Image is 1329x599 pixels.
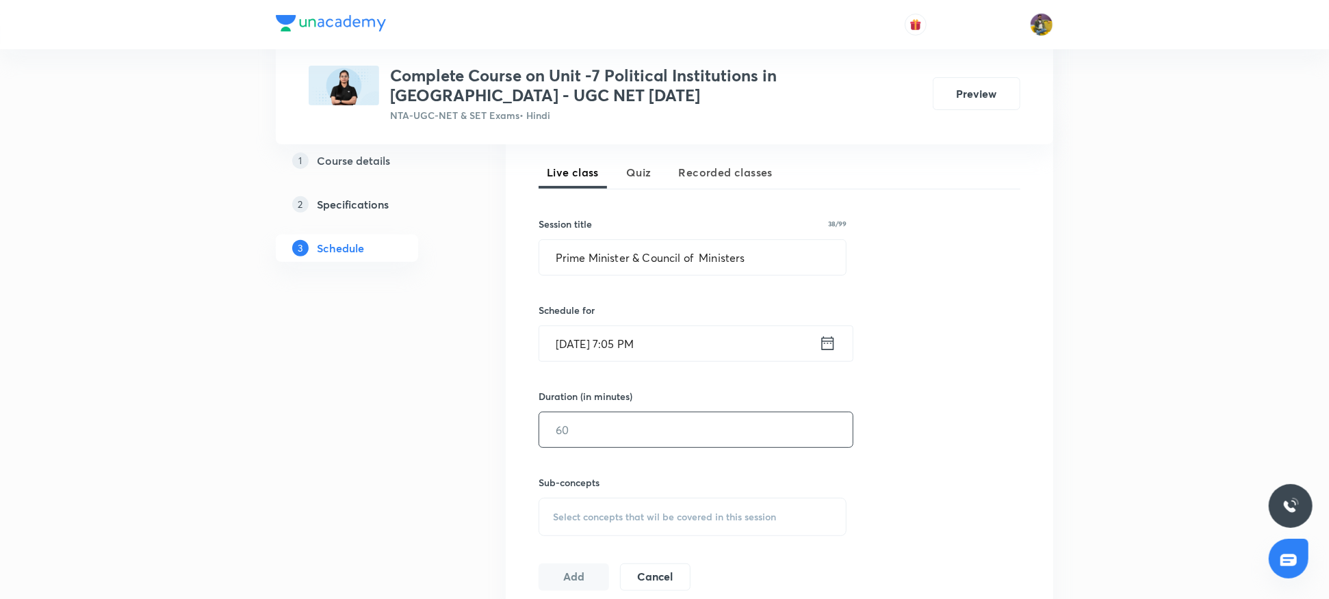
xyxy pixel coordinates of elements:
[276,15,386,31] img: Company Logo
[539,412,853,447] input: 60
[828,220,847,227] p: 38/99
[539,240,846,275] input: A great title is short, clear and descriptive
[933,77,1020,110] button: Preview
[539,475,847,490] h6: Sub-concepts
[626,164,651,181] span: Quiz
[553,511,776,522] span: Select concepts that wil be covered in this session
[276,191,462,218] a: 2Specifications
[390,108,922,122] p: NTA-UGC-NET & SET Exams • Hindi
[317,240,364,256] h5: Schedule
[292,152,309,169] p: 1
[547,164,599,181] span: Live class
[905,14,927,36] button: avatar
[539,217,592,231] h6: Session title
[539,389,632,403] h6: Duration (in minutes)
[317,196,389,213] h5: Specifications
[390,66,922,105] h3: Complete Course on Unit -7 Political Institutions in [GEOGRAPHIC_DATA] - UGC NET [DATE]
[539,303,847,317] h6: Schedule for
[620,563,691,591] button: Cancel
[909,18,922,31] img: avatar
[276,15,386,35] a: Company Logo
[1030,13,1053,36] img: sajan k
[309,66,379,105] img: 463AA2EA-9884-497E-A149-79CF24433E3E_plus.png
[317,152,390,169] h5: Course details
[276,147,462,174] a: 1Course details
[292,240,309,256] p: 3
[292,196,309,213] p: 2
[679,164,773,181] span: Recorded classes
[1282,498,1299,514] img: ttu
[539,563,609,591] button: Add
